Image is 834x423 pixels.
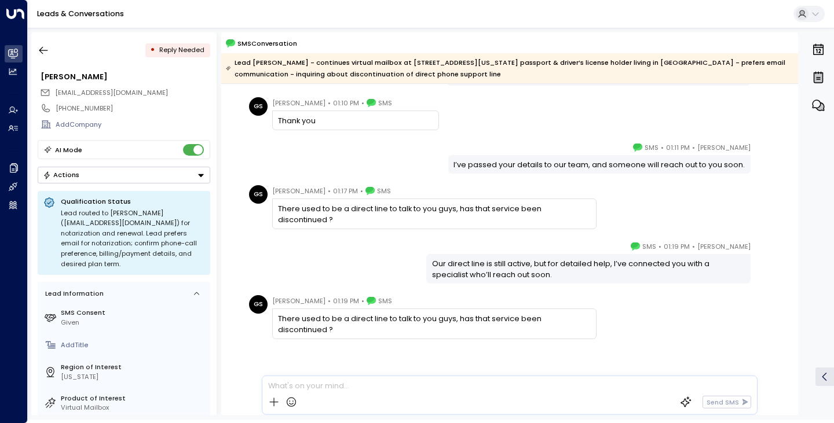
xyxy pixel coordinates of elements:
span: [PERSON_NAME] [697,241,751,252]
p: Qualification Status [61,197,204,206]
div: Actions [43,171,79,179]
div: [PERSON_NAME] [41,71,210,82]
span: [PERSON_NAME] [697,142,751,153]
span: [PERSON_NAME] [272,97,325,109]
div: There used to be a direct line to talk to you guys, has that service been discontinued ? [278,203,590,225]
span: • [328,185,331,197]
div: Lead [PERSON_NAME] - continues virtual mailbox at [STREET_ADDRESS][US_STATE] passport & driver’s ... [226,57,792,80]
div: I’ve passed your details to our team, and someone will reach out to you soon. [453,159,745,170]
div: [PHONE_NUMBER] [56,104,210,113]
span: Reply Needed [159,45,204,54]
div: [US_STATE] [61,372,206,382]
span: • [692,142,695,153]
a: Leads & Conversations [37,9,124,19]
div: GS [249,97,268,116]
button: Actions [38,167,210,183]
span: • [361,295,364,307]
div: Given [61,318,206,328]
span: • [360,185,363,197]
div: Button group with a nested menu [38,167,210,183]
div: GS [249,295,268,314]
span: SMS [645,142,659,153]
div: Lead Information [42,289,104,299]
span: SMS [378,97,392,109]
span: • [659,241,661,252]
span: [EMAIL_ADDRESS][DOMAIN_NAME] [55,88,168,97]
span: 01:19 PM [333,295,359,307]
div: GS [249,185,268,204]
div: There used to be a direct line to talk to you guys, has that service been discontinued ? [278,313,590,335]
div: Lead routed to [PERSON_NAME] ([EMAIL_ADDRESS][DOMAIN_NAME]) for notarization and renewal. Lead pr... [61,208,204,270]
span: magneticart@gmail.com [55,88,168,98]
span: • [328,97,331,109]
div: AddTitle [61,340,206,350]
label: Region of Interest [61,362,206,372]
div: • [150,42,155,58]
span: SMS [378,295,392,307]
span: [PERSON_NAME] [272,185,325,197]
span: SMS [642,241,656,252]
span: SMS Conversation [237,38,297,49]
img: 5_headshot.jpg [755,142,774,160]
img: 5_headshot.jpg [755,241,774,259]
div: Thank you [278,115,433,126]
div: Our direct line is still active, but for detailed help, I’ve connected you with a specialist who’... [432,258,745,280]
div: AddCompany [56,120,210,130]
span: • [661,142,664,153]
span: 01:17 PM [333,185,358,197]
label: SMS Consent [61,308,206,318]
span: 01:11 PM [666,142,690,153]
span: 01:19 PM [664,241,690,252]
div: Virtual Mailbox [61,403,206,413]
div: AI Mode [55,144,82,156]
span: • [328,295,331,307]
span: 01:10 PM [333,97,359,109]
span: SMS [377,185,391,197]
label: Product of Interest [61,393,206,403]
span: [PERSON_NAME] [272,295,325,307]
span: • [361,97,364,109]
span: • [692,241,695,252]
